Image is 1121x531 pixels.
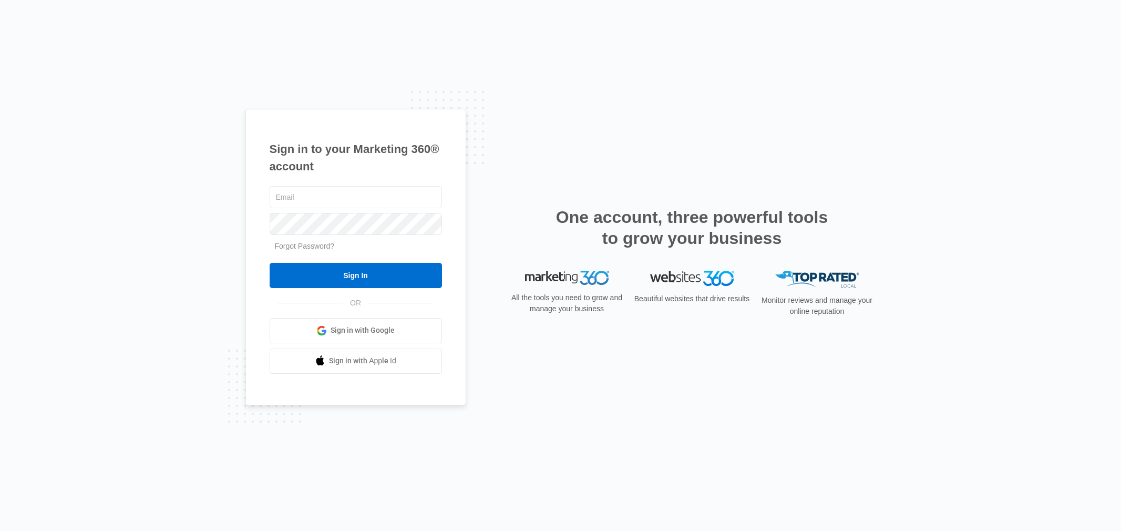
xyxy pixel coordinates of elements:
[329,355,396,366] span: Sign in with Apple Id
[270,186,442,208] input: Email
[758,295,876,317] p: Monitor reviews and manage your online reputation
[270,349,442,374] a: Sign in with Apple Id
[331,325,395,336] span: Sign in with Google
[343,298,368,309] span: OR
[270,263,442,288] input: Sign In
[525,271,609,285] img: Marketing 360
[270,318,442,343] a: Sign in with Google
[275,242,335,250] a: Forgot Password?
[650,271,734,286] img: Websites 360
[553,207,831,249] h2: One account, three powerful tools to grow your business
[508,292,626,314] p: All the tools you need to grow and manage your business
[270,140,442,175] h1: Sign in to your Marketing 360® account
[633,293,751,304] p: Beautiful websites that drive results
[775,271,859,288] img: Top Rated Local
